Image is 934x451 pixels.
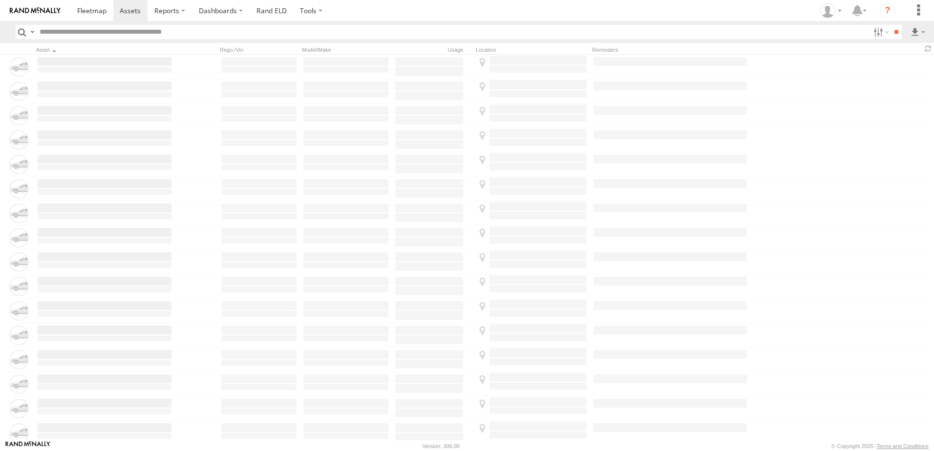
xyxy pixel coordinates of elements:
[302,46,390,53] div: Model/Make
[476,46,588,53] div: Location
[28,25,36,39] label: Search Query
[922,44,934,53] span: Refresh
[880,3,895,19] i: ?
[910,25,926,39] label: Export results as...
[870,25,891,39] label: Search Filter Options
[817,3,845,18] div: Tim Zylstra
[220,46,298,53] div: Rego./Vin
[592,46,748,53] div: Reminders
[394,46,472,53] div: Usage
[877,443,929,449] a: Terms and Conditions
[36,46,173,53] div: Click to Sort
[5,441,50,451] a: Visit our Website
[831,443,929,449] div: © Copyright 2025 -
[423,443,460,449] div: Version: 306.00
[10,7,61,14] img: rand-logo.svg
